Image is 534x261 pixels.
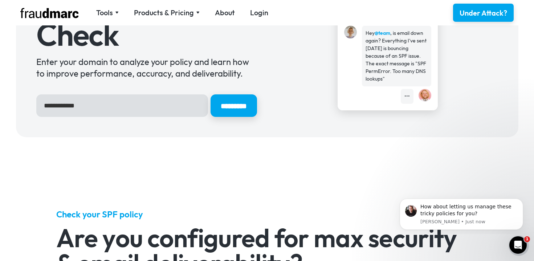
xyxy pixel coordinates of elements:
div: ••• [404,93,410,100]
iframe: Intercom live chat [509,236,527,254]
div: Products & Pricing [134,8,200,18]
div: Tools [96,8,119,18]
a: Under Attack? [453,4,514,22]
div: Tools [96,8,113,18]
a: About [215,8,235,18]
iframe: Intercom notifications message [389,192,534,234]
span: 1 [524,236,530,242]
div: Products & Pricing [134,8,194,18]
a: Login [250,8,268,18]
strong: @team [375,30,390,36]
div: Hey , is email down again? Everything I've sent [DATE] is bouncing because of an SPF issue. The e... [366,29,428,83]
div: Enter your domain to analyze your policy and learn how to improve performance, accuracy, and deli... [36,56,257,79]
form: Hero Sign Up Form [36,94,257,117]
div: Under Attack? [460,8,507,18]
h5: Check your SPF policy [56,208,478,220]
